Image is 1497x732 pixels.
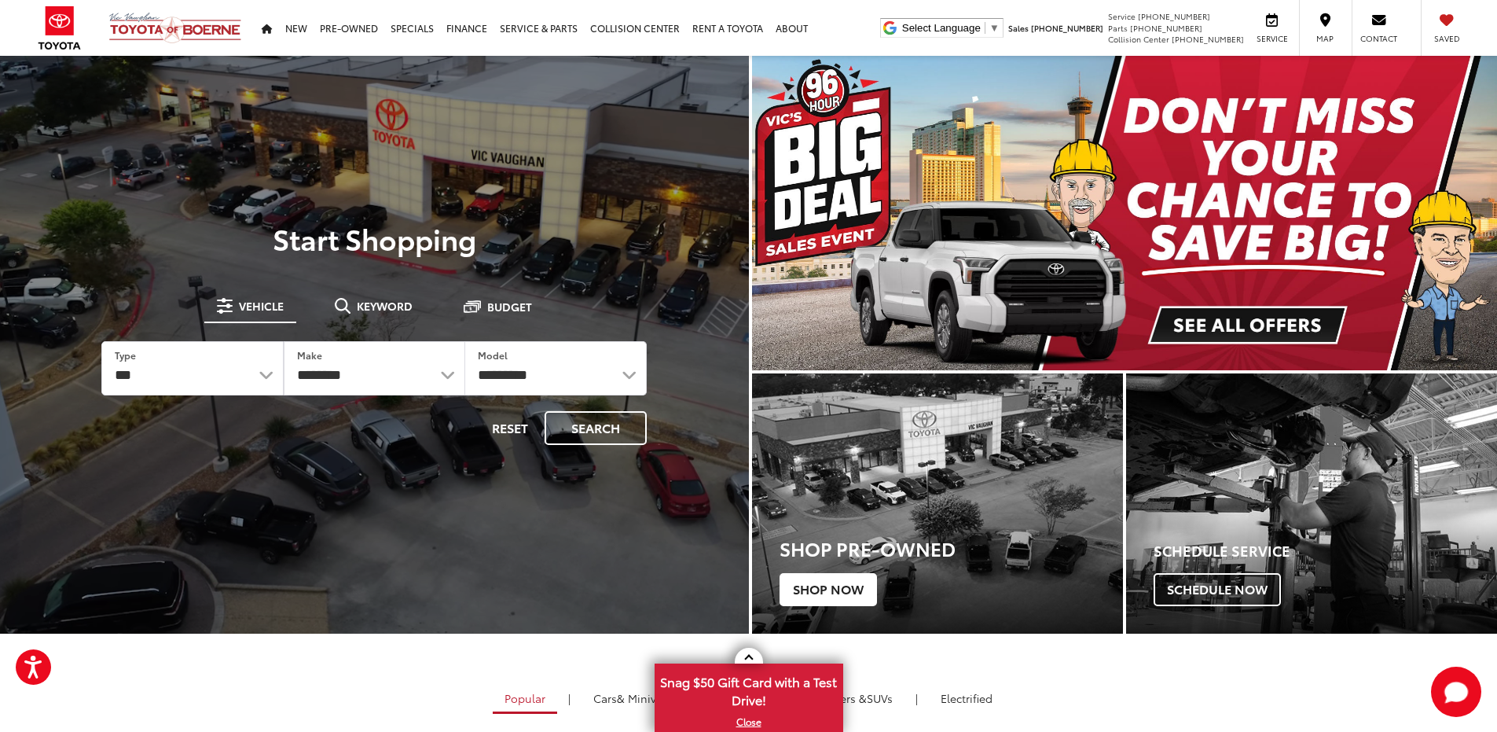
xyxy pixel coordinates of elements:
span: ▼ [989,22,1000,34]
span: Snag $50 Gift Card with a Test Drive! [656,665,842,713]
li: | [912,690,922,706]
span: Shop Now [780,573,877,606]
svg: Start Chat [1431,667,1481,717]
div: Toyota [1126,373,1497,634]
label: Model [478,348,508,362]
span: Map [1308,33,1342,44]
button: Reset [479,411,541,445]
span: Collision Center [1108,33,1169,45]
span: Sales [1008,22,1029,34]
li: | [564,690,574,706]
span: Service [1108,10,1136,22]
a: Electrified [929,685,1004,712]
button: Search [545,411,647,445]
img: Vic Vaughan Toyota of Boerne [108,12,242,44]
span: & Minivan [617,690,670,706]
span: Saved [1429,33,1464,44]
h4: Schedule Service [1154,543,1497,559]
a: SUVs [786,685,904,712]
span: Contact [1360,33,1397,44]
label: Type [115,348,136,362]
a: Cars [582,685,681,712]
span: Vehicle [239,300,284,311]
span: [PHONE_NUMBER] [1172,33,1244,45]
span: Parts [1108,22,1128,34]
a: Schedule Service Schedule Now [1126,373,1497,634]
span: [PHONE_NUMBER] [1130,22,1202,34]
span: Budget [487,301,532,312]
a: Select Language​ [902,22,1000,34]
a: Popular [493,685,557,714]
span: Schedule Now [1154,573,1281,606]
span: Select Language [902,22,981,34]
span: Service [1254,33,1290,44]
label: Make [297,348,322,362]
span: [PHONE_NUMBER] [1138,10,1210,22]
p: Start Shopping [66,223,683,254]
span: ​ [985,22,985,34]
button: Toggle Chat Window [1431,667,1481,717]
h3: Shop Pre-Owned [780,538,1123,558]
span: [PHONE_NUMBER] [1031,22,1103,34]
span: Keyword [357,300,413,311]
a: Shop Pre-Owned Shop Now [752,373,1123,634]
